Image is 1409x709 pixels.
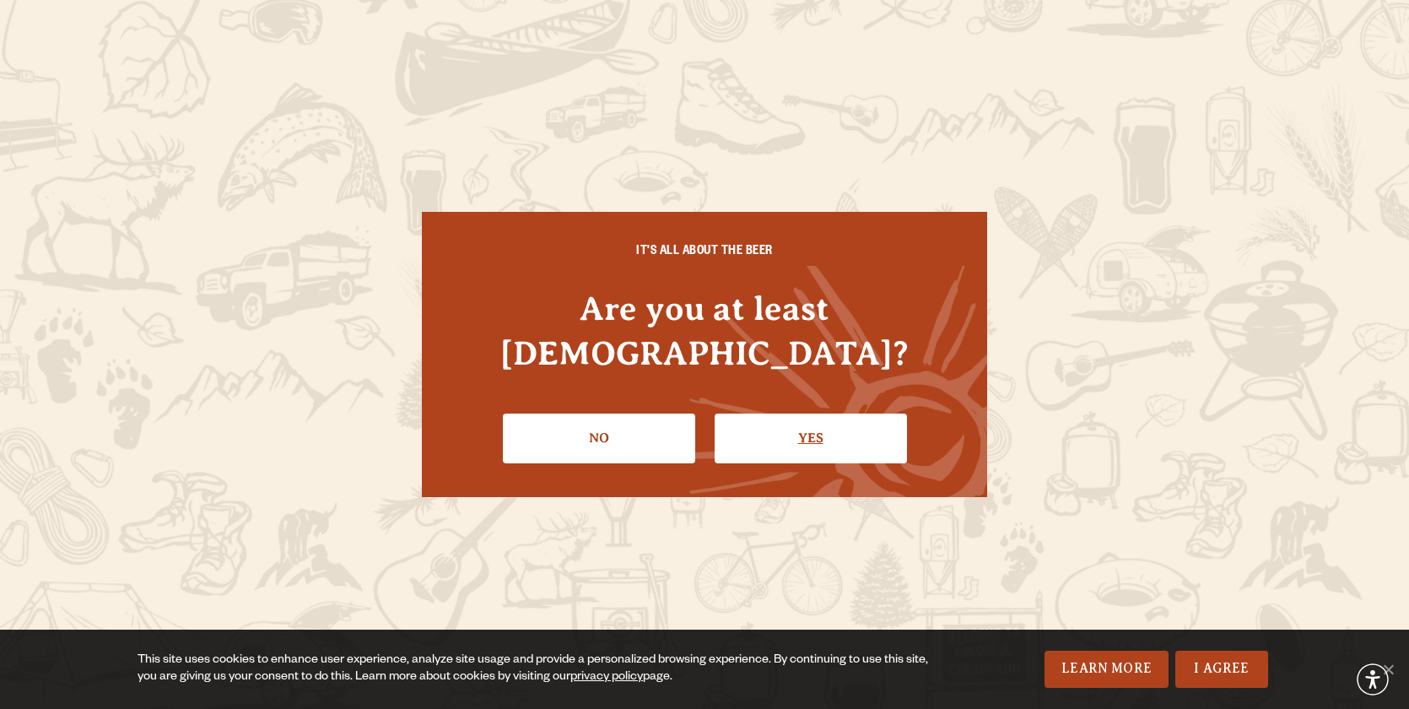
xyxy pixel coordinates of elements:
[715,414,907,463] a: Confirm I'm 21 or older
[1175,651,1268,688] a: I Agree
[570,671,643,685] a: privacy policy
[503,414,695,463] a: No
[1045,651,1169,688] a: Learn More
[456,286,953,376] h4: Are you at least [DEMOGRAPHIC_DATA]?
[138,652,932,686] div: This site uses cookies to enhance user experience, analyze site usage and provide a personalized ...
[456,246,953,261] h6: IT'S ALL ABOUT THE BEER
